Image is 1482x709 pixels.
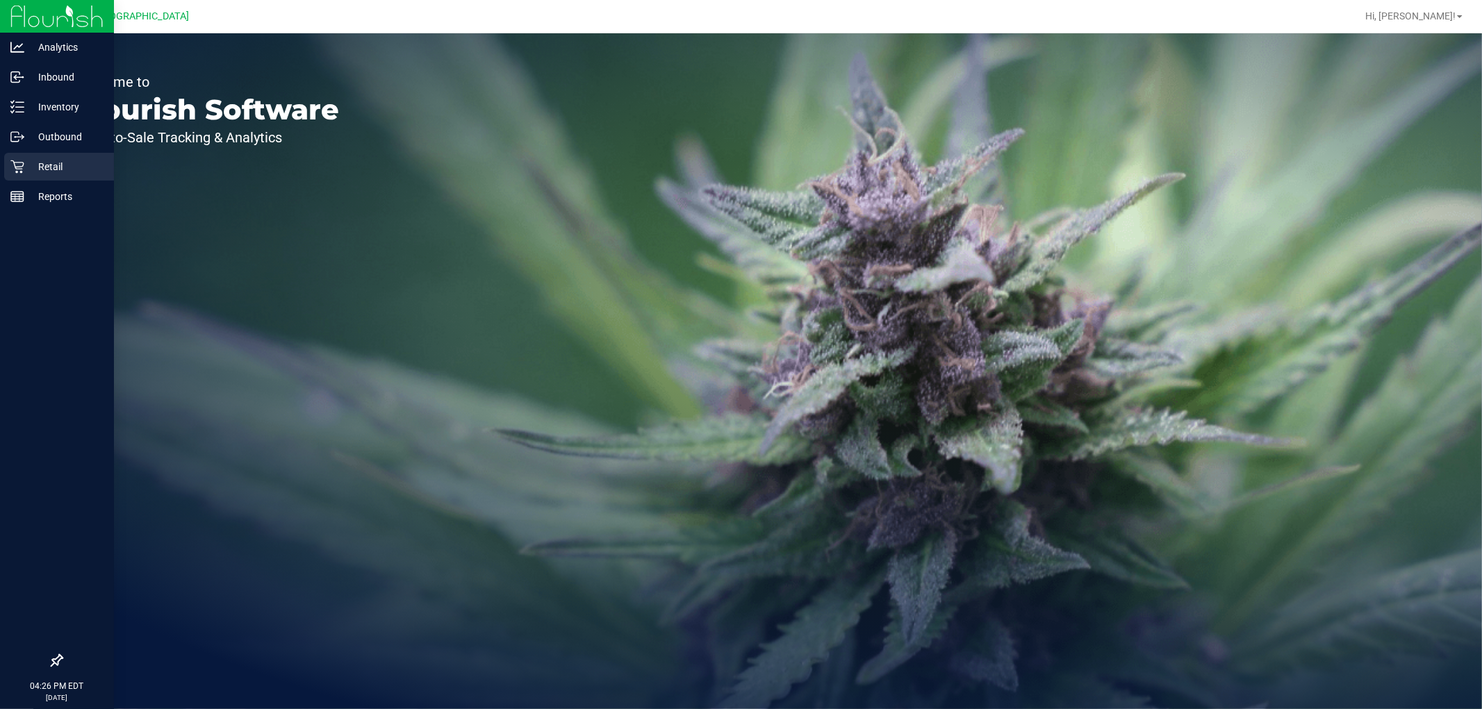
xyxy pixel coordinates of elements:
p: Retail [24,158,108,175]
p: Analytics [24,39,108,56]
p: Seed-to-Sale Tracking & Analytics [75,131,339,144]
span: Hi, [PERSON_NAME]! [1365,10,1456,22]
inline-svg: Inbound [10,70,24,84]
p: Inbound [24,69,108,85]
inline-svg: Analytics [10,40,24,54]
span: [GEOGRAPHIC_DATA] [94,10,190,22]
p: Flourish Software [75,96,339,124]
p: Inventory [24,99,108,115]
p: Outbound [24,128,108,145]
inline-svg: Reports [10,190,24,203]
inline-svg: Outbound [10,130,24,144]
p: [DATE] [6,692,108,703]
p: Welcome to [75,75,339,89]
p: 04:26 PM EDT [6,680,108,692]
inline-svg: Retail [10,160,24,174]
inline-svg: Inventory [10,100,24,114]
p: Reports [24,188,108,205]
